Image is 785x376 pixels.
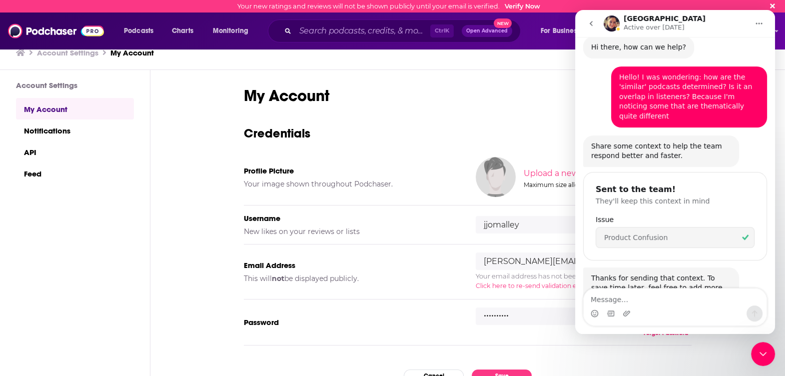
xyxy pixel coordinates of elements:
h5: Username [244,213,460,223]
h1: My Account [244,86,692,105]
h5: Your image shown throughout Podchaser. [244,179,460,188]
b: not [272,274,284,283]
a: Account Settings [37,48,98,57]
a: Verify Now [505,2,540,10]
span: Ctrl K [430,24,454,37]
span: Click here to re-send validation email [476,282,590,289]
a: Notifications [16,119,134,141]
a: My Account [16,98,134,119]
a: Feed [16,162,134,184]
button: Open AdvancedNew [462,25,512,37]
h5: Email Address [244,260,460,270]
p: .......... [484,305,509,319]
h3: Credentials [244,125,692,141]
a: API [16,141,134,162]
span: For Business [541,24,580,38]
div: Search podcasts, credits, & more... [277,19,530,42]
span: Monitoring [213,24,248,38]
input: Search podcasts, credits, & more... [295,23,430,39]
h3: Account Settings [16,80,134,90]
iframe: Intercom live chat [575,10,775,334]
h5: Password [244,317,460,327]
img: Podchaser - Follow, Share and Rate Podcasts [8,21,104,40]
a: My Account [110,48,154,57]
span: Podcasts [124,24,153,38]
span: Open Advanced [466,28,508,33]
div: Your new ratings and reviews will not be shown publicly until your email is verified. [237,2,540,10]
button: open menu [206,23,261,39]
div: Maximum size allowed 5000Kb of PNG, JPEG, JPG [524,181,690,188]
span: New [494,18,512,28]
iframe: Intercom live chat [751,342,775,366]
span: Charts [172,24,193,38]
div: Your email address has not been verified. . [476,271,692,290]
input: email [476,252,692,270]
button: open menu [117,23,166,39]
button: open menu [534,23,593,39]
h5: New likes on your reviews or lists [244,227,460,236]
h5: This will be displayed publicly. [244,274,460,283]
a: Charts [165,23,199,39]
input: username [476,216,692,233]
h5: Profile Picture [244,166,460,175]
img: Your profile image [476,157,516,197]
